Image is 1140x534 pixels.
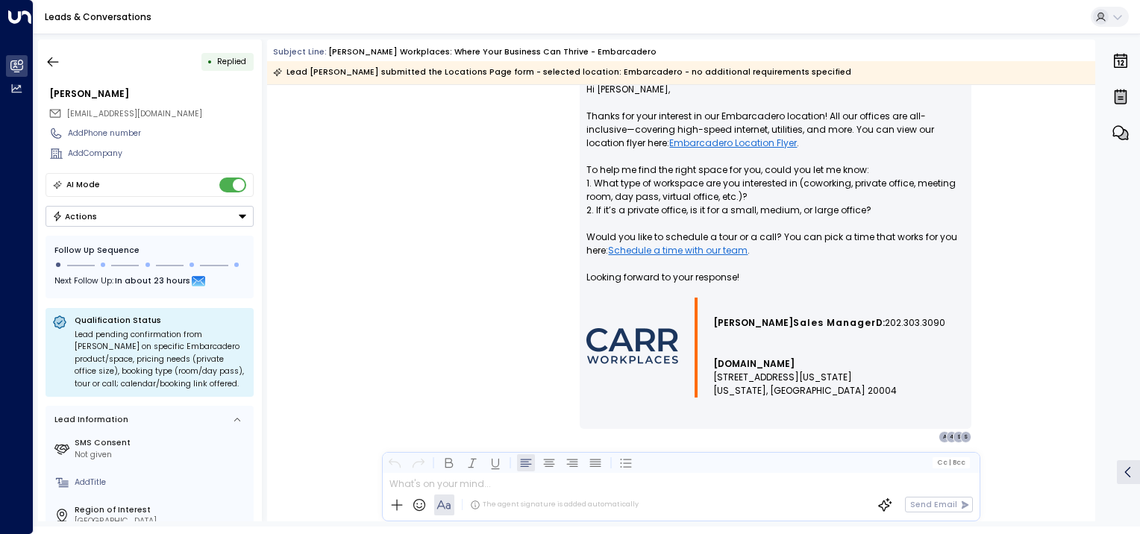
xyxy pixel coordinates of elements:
[586,298,965,398] div: Signature
[470,500,639,510] div: The agent signature is added automatically
[937,459,965,466] span: Cc Bcc
[939,431,950,443] div: A
[46,206,254,227] div: Button group with a nested menu
[54,245,245,257] div: Follow Up Sequence
[68,128,254,139] div: AddPhone number
[948,459,950,466] span: |
[953,431,965,443] div: S
[273,46,327,57] span: Subject Line:
[45,10,151,23] a: Leads & Conversations
[75,315,247,326] p: Qualification Status
[386,453,404,471] button: Undo
[713,371,897,398] span: [STREET_ADDRESS][US_STATE] [US_STATE], [GEOGRAPHIC_DATA] 20004
[669,136,797,150] a: Embarcadero Location Flyer
[608,244,748,257] a: Schedule a time with our team
[713,357,795,371] a: [DOMAIN_NAME]
[876,316,885,330] span: D:
[885,316,945,330] span: 202.303.3090
[68,148,254,160] div: AddCompany
[67,108,202,120] span: sridner@plos.org
[49,87,254,101] div: [PERSON_NAME]
[409,453,427,471] button: Redo
[52,211,98,222] div: Actions
[46,206,254,227] button: Actions
[217,56,246,67] span: Replied
[67,108,202,119] span: [EMAIL_ADDRESS][DOMAIN_NAME]
[75,515,249,527] div: [GEOGRAPHIC_DATA]
[66,178,100,192] div: AI Mode
[75,437,249,449] label: SMS Consent
[75,504,249,516] label: Region of Interest
[793,316,876,330] span: Sales Manager
[75,477,249,489] div: AddTitle
[328,46,657,58] div: [PERSON_NAME] Workplaces: Where Your Business Can Thrive - Embarcadero
[273,65,851,80] div: Lead [PERSON_NAME] submitted the Locations Page form - selected location: Embarcadero - no additi...
[51,414,128,426] div: Lead Information
[54,274,245,290] div: Next Follow Up:
[960,431,972,443] div: S
[586,328,678,364] img: AIorK4wmdUJwxG-Ohli4_RqUq38BnJAHKKEYH_xSlvu27wjOc-0oQwkM4SVe9z6dKjMHFqNbWJnNn1sJRSAT
[946,431,958,443] div: 4
[75,449,249,461] div: Not given
[207,51,213,72] div: •
[713,316,793,330] span: [PERSON_NAME]
[75,329,247,391] div: Lead pending confirmation from [PERSON_NAME] on specific Embarcadero product/space, pricing needs...
[586,83,965,298] p: Hi [PERSON_NAME], Thanks for your interest in our Embarcadero location! All our offices are all-i...
[933,457,970,468] button: Cc|Bcc
[115,274,190,290] span: In about 23 hours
